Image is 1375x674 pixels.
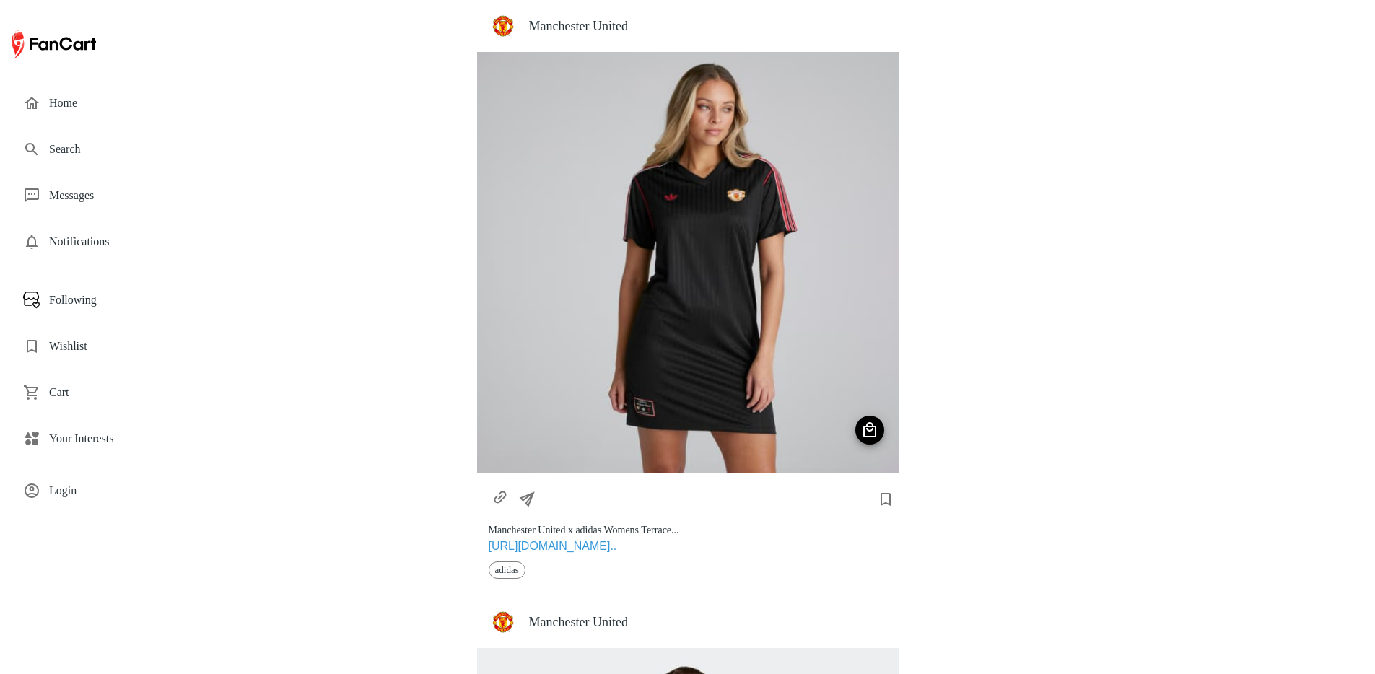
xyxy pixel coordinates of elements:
[515,483,544,515] button: Share
[486,492,515,504] a: https://store.manutd.com/en/p/manchester-united-x-adidas-womens-terrace-icons-dress-black-3376
[49,384,149,401] span: Cart
[49,187,149,204] span: Messages
[491,610,515,634] img: store img
[49,95,149,112] span: Home
[489,523,887,538] div: Manchester United x adidas Womens Terrace...
[477,52,899,473] img: image of product
[49,482,149,499] span: Login
[12,27,96,62] img: FanCart logo
[477,536,629,552] a: [URL][DOMAIN_NAME]..
[489,563,525,577] span: adidas
[873,486,899,512] button: Add to wishlist
[12,473,161,508] div: Login
[529,614,887,630] h4: Manchester United
[12,375,161,410] div: Cart
[49,338,149,355] span: Wishlist
[49,292,149,309] span: Following
[49,141,149,158] span: Search
[12,86,161,121] div: Home
[49,430,149,447] span: Your Interests
[12,329,161,364] div: Wishlist
[12,178,161,213] div: Messages
[491,14,515,38] img: store img
[12,421,161,456] div: Your Interests
[486,483,515,515] button: https://store.manutd.com/en/p/manchester-united-x-adidas-womens-terrace-icons-dress-black-3376
[12,224,161,259] div: Notifications
[529,18,887,34] h4: Manchester United
[12,132,161,167] div: Search
[855,416,884,445] button: Shop
[49,233,149,250] span: Notifications
[12,283,161,318] div: Following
